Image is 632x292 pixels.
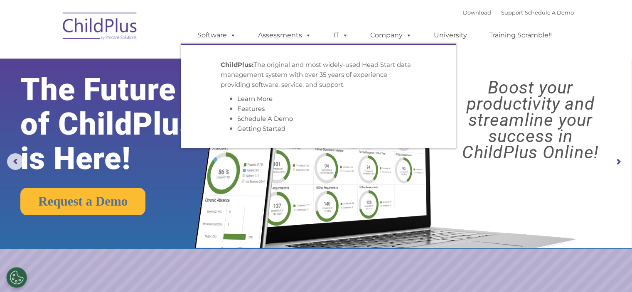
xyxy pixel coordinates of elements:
[221,61,253,69] strong: ChildPlus:
[20,72,222,176] rs-layer: The Future of ChildPlus is Here!
[221,60,416,90] p: The original and most widely-used Head Start data management system with over 35 years of experie...
[525,9,574,16] a: Schedule A Demo
[481,27,560,44] a: Training Scramble!!
[189,27,244,44] a: Software
[463,9,574,16] font: |
[501,9,523,16] a: Support
[362,27,420,44] a: Company
[425,27,475,44] a: University
[6,267,27,288] button: Cookies Settings
[116,55,141,61] span: Last name
[237,125,285,133] a: Getting Started
[463,9,491,16] a: Download
[116,89,151,95] span: Phone number
[237,115,293,123] a: Schedule A Demo
[437,79,624,160] rs-layer: Boost your productivity and streamline your success in ChildPlus Online!
[20,188,145,215] a: Request a Demo
[325,27,357,44] a: IT
[237,105,265,113] a: Features
[59,7,142,48] img: ChildPlus by Procare Solutions
[250,27,320,44] a: Assessments
[237,95,273,103] a: Learn More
